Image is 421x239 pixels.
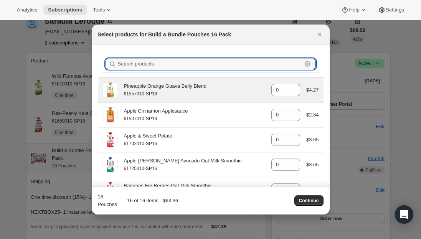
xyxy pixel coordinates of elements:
div: Bananas For Berries Oat Milk Smoothie [124,182,265,190]
div: $3.65 [306,186,319,193]
div: Apple & Sweet Potato [124,132,265,140]
div: $3.65 [306,161,319,169]
span: Tools [93,7,105,13]
div: $3.65 [306,136,319,144]
span: Settings [386,7,404,13]
div: Apple-[PERSON_NAME] Avocado Oat Milk Smoothie [124,157,265,165]
button: Continue [294,195,324,206]
button: Settings [373,5,409,15]
button: Close [314,29,325,40]
div: Open Intercom Messenger [395,205,413,224]
h2: Select products for Build a Bundle Pouches 16 Pack [98,31,231,38]
button: Tools [88,5,117,15]
span: Subscriptions [48,7,82,13]
div: $4.27 [306,86,319,94]
div: 16 of 16 items - $63.36 [120,197,178,205]
div: Apple Cinnamon Applesauce [124,107,265,115]
small: 61725010-SP16 [124,166,157,171]
input: Search products [118,59,302,69]
span: Continue [299,198,319,204]
img: 61702010-SP16 [102,132,118,147]
img: 61724010-SP16 [102,182,118,197]
div: Pineapple Orange Guava Belly Blend [124,82,265,90]
small: 61507010-SP16 [124,116,157,121]
button: Help [337,5,371,15]
button: Clear [304,60,311,68]
img: 61557010-SP16 [102,82,118,98]
small: 61702010-SP16 [124,141,157,146]
div: 16 Pouches [98,193,117,208]
button: Subscriptions [43,5,87,15]
img: 61725010-SP16 [102,157,118,172]
img: 61507010-SP16 [102,107,118,123]
div: $2.84 [306,111,319,119]
button: Analytics [12,5,42,15]
small: 61557010-SP16 [124,91,157,97]
span: Help [349,7,359,13]
span: Analytics [17,7,37,13]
